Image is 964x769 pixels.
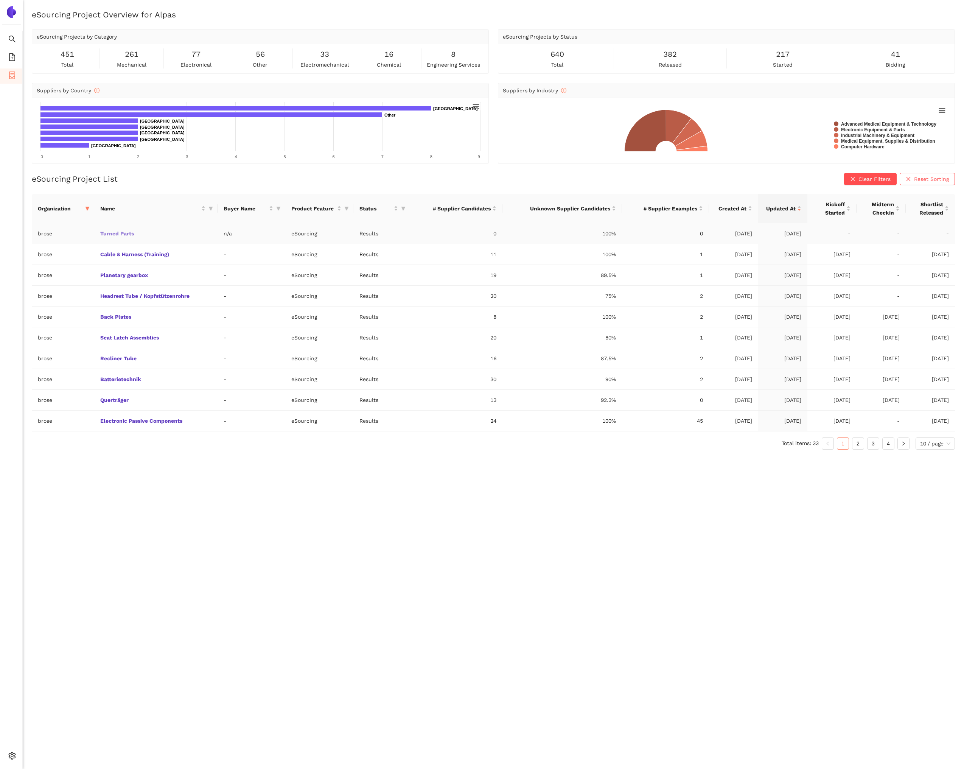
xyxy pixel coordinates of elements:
td: [DATE] [807,244,857,265]
span: 77 [191,48,201,60]
td: [DATE] [857,327,906,348]
td: [DATE] [807,265,857,286]
td: 100% [502,411,622,431]
th: this column's title is Name,this column is sortable [94,194,218,223]
span: Clear Filters [858,175,891,183]
li: 4 [882,437,894,450]
td: 89.5% [502,265,622,286]
text: [GEOGRAPHIC_DATA] [140,125,185,129]
td: [DATE] [709,348,758,369]
th: this column's title is Unknown Supplier Candidates,this column is sortable [502,194,622,223]
span: released [659,61,682,69]
td: 2 [622,286,709,307]
td: [DATE] [906,369,955,390]
td: [DATE] [906,244,955,265]
text: 8 [430,154,432,159]
text: [GEOGRAPHIC_DATA] [91,143,136,148]
th: this column's title is Product Feature,this column is sortable [285,194,353,223]
li: 1 [837,437,849,450]
text: 9 [477,154,480,159]
th: this column's title is # Supplier Candidates,this column is sortable [410,194,502,223]
td: [DATE] [709,244,758,265]
a: 2 [852,438,864,449]
td: [DATE] [906,390,955,411]
span: Name [100,204,200,213]
td: - [218,411,285,431]
td: Results [353,265,410,286]
td: 1 [622,327,709,348]
span: 8 [451,48,456,60]
th: this column's title is Buyer Name,this column is sortable [218,194,285,223]
span: filter [207,203,215,214]
td: [DATE] [758,265,807,286]
button: closeReset Sorting [900,173,955,185]
span: other [253,61,267,69]
td: [DATE] [709,223,758,244]
span: 451 [61,48,74,60]
td: 2 [622,307,709,327]
td: - [218,348,285,369]
text: [GEOGRAPHIC_DATA] [140,131,185,135]
td: [DATE] [906,411,955,431]
text: 0 [40,154,43,159]
td: 16 [410,348,502,369]
span: Reset Sorting [914,175,949,183]
td: - [218,327,285,348]
td: [DATE] [807,390,857,411]
span: engineering services [427,61,480,69]
td: 75% [502,286,622,307]
td: [DATE] [758,286,807,307]
td: [DATE] [758,223,807,244]
li: Previous Page [822,437,834,450]
span: electromechanical [300,61,349,69]
th: this column's title is Midterm Checkin,this column is sortable [857,194,906,223]
text: [GEOGRAPHIC_DATA] [433,106,478,111]
th: this column's title is Status,this column is sortable [353,194,410,223]
h2: eSourcing Project List [32,173,118,184]
td: - [218,369,285,390]
td: eSourcing [285,369,353,390]
a: 4 [883,438,894,449]
td: eSourcing [285,244,353,265]
td: [DATE] [807,369,857,390]
span: eSourcing Projects by Category [37,34,117,40]
span: 261 [125,48,138,60]
span: Suppliers by Industry [503,87,566,93]
td: Results [353,223,410,244]
td: [DATE] [906,265,955,286]
li: 3 [867,437,879,450]
td: [DATE] [807,307,857,327]
span: 56 [256,48,265,60]
td: 0 [410,223,502,244]
text: 5 [283,154,286,159]
span: bidding [886,61,905,69]
td: brose [32,244,94,265]
td: [DATE] [709,265,758,286]
span: 33 [320,48,329,60]
td: [DATE] [807,411,857,431]
td: [DATE] [758,307,807,327]
td: Results [353,307,410,327]
td: [DATE] [857,348,906,369]
th: this column's title is Created At,this column is sortable [709,194,758,223]
td: [DATE] [709,369,758,390]
td: [DATE] [857,390,906,411]
td: - [857,411,906,431]
td: [DATE] [709,390,758,411]
td: 90% [502,369,622,390]
td: [DATE] [758,369,807,390]
a: 3 [868,438,879,449]
span: Status [359,204,392,213]
text: 2 [137,154,139,159]
td: 19 [410,265,502,286]
h2: eSourcing Project Overview for Alpas [32,9,955,20]
td: [DATE] [906,348,955,369]
td: [DATE] [709,411,758,431]
text: Industrial Machinery & Equipment [841,133,914,138]
td: brose [32,286,94,307]
span: info-circle [94,88,100,93]
span: filter [276,206,281,211]
text: Electronic Equipment & Parts [841,127,905,132]
td: Results [353,327,410,348]
span: Shortlist Released [912,200,943,217]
